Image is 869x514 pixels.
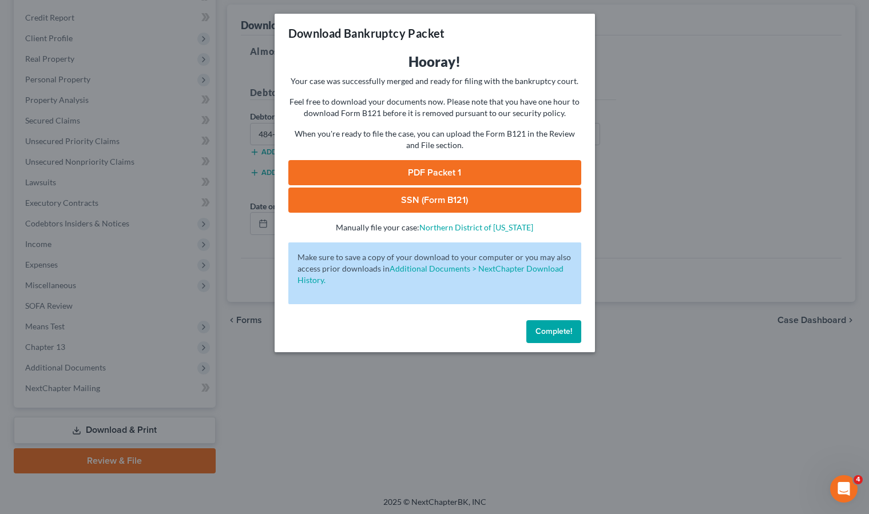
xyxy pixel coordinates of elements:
[288,222,581,233] p: Manually file your case:
[854,475,863,484] span: 4
[288,188,581,213] a: SSN (Form B121)
[297,264,564,285] a: Additional Documents > NextChapter Download History.
[297,252,572,286] p: Make sure to save a copy of your download to your computer or you may also access prior downloads in
[830,475,858,503] iframe: Intercom live chat
[288,53,581,71] h3: Hooray!
[535,326,572,336] span: Complete!
[288,128,581,151] p: When you're ready to file the case, you can upload the Form B121 in the Review and File section.
[288,96,581,119] p: Feel free to download your documents now. Please note that you have one hour to download Form B12...
[288,75,581,87] p: Your case was successfully merged and ready for filing with the bankruptcy court.
[419,222,533,232] a: Northern District of [US_STATE]
[288,160,581,185] a: PDF Packet 1
[288,25,445,41] h3: Download Bankruptcy Packet
[526,320,581,343] button: Complete!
